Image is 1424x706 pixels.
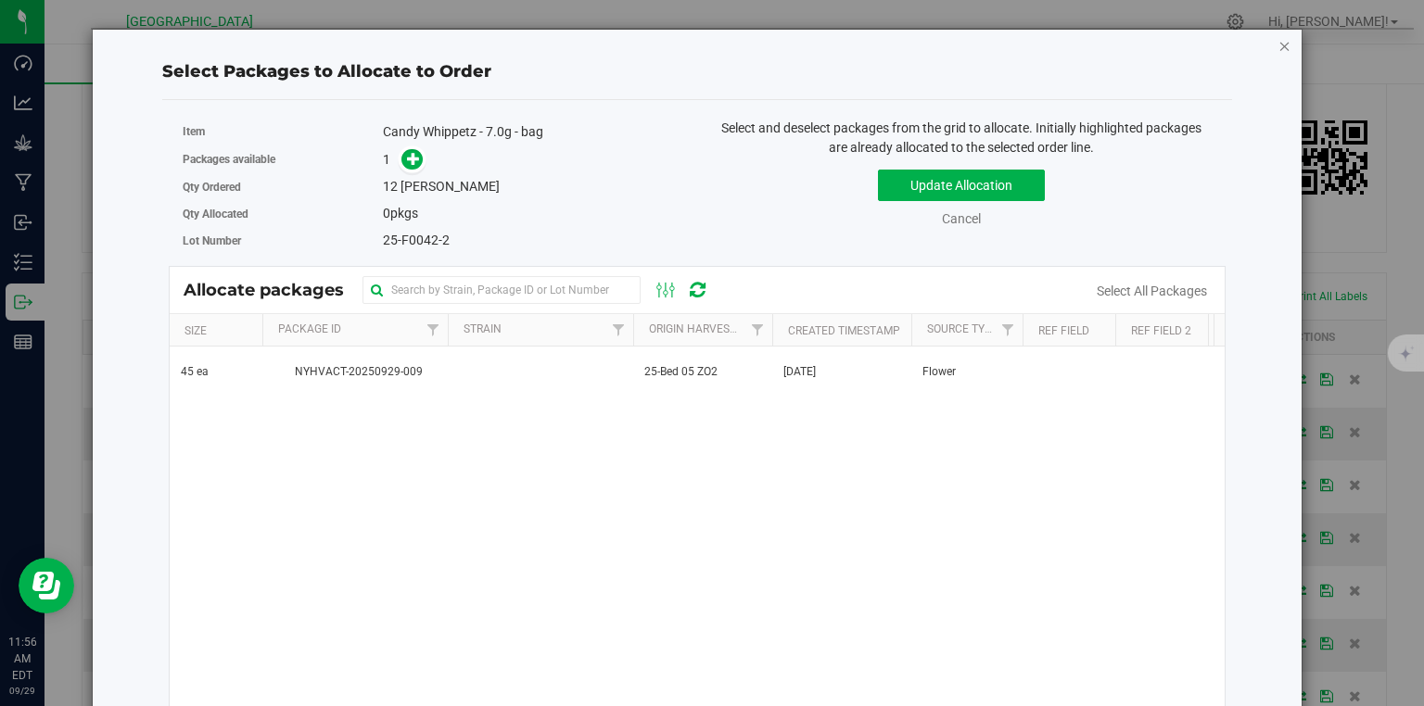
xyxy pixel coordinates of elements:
[183,151,383,168] label: Packages available
[19,558,74,613] iframe: Resource center
[1131,324,1191,337] a: Ref Field 2
[184,324,207,337] a: Size
[927,322,998,335] a: Source Type
[383,206,418,221] span: pkgs
[183,233,383,249] label: Lot Number
[878,170,1045,201] button: Update Allocation
[1038,324,1089,337] a: Ref Field
[783,363,816,381] span: [DATE]
[603,314,633,346] a: Filter
[742,314,772,346] a: Filter
[183,123,383,140] label: Item
[992,314,1023,346] a: Filter
[942,211,981,226] a: Cancel
[464,322,502,335] a: Strain
[644,363,718,381] span: 25-Bed 05 ZO2
[383,122,683,142] div: Candy Whippetz - 7.0g - bag
[362,276,641,304] input: Search by Strain, Package ID or Lot Number
[649,322,743,335] a: Origin Harvests
[400,179,500,194] span: [PERSON_NAME]
[383,233,450,247] span: 25-F0042-2
[181,363,209,381] span: 45 ea
[721,120,1201,155] span: Select and deselect packages from the grid to allocate. Initially highlighted packages are alread...
[1097,284,1207,298] a: Select All Packages
[383,152,390,167] span: 1
[417,314,448,346] a: Filter
[183,179,383,195] label: Qty Ordered
[383,206,390,221] span: 0
[383,179,398,194] span: 12
[273,363,437,381] span: NYHVACT-20250929-009
[162,59,1232,84] div: Select Packages to Allocate to Order
[788,324,900,337] a: Created Timestamp
[184,280,362,300] span: Allocate packages
[183,206,383,222] label: Qty Allocated
[922,363,956,381] span: Flower
[278,322,341,335] a: Package Id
